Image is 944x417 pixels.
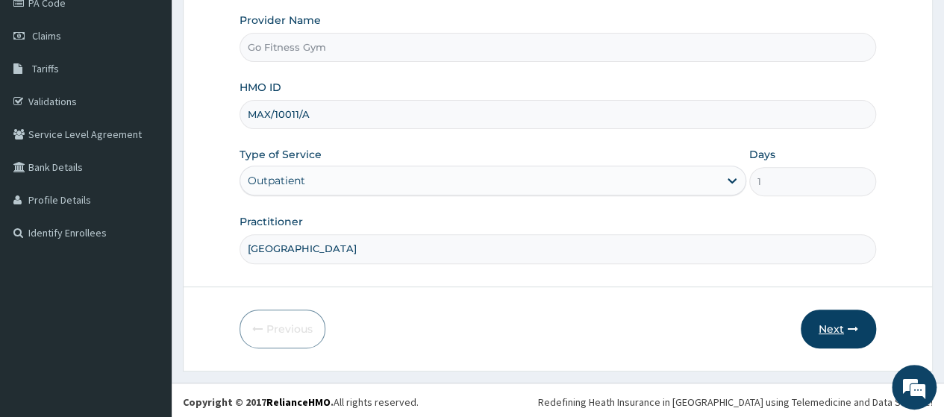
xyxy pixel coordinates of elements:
[7,267,284,319] textarea: Type your message and hit 'Enter'
[240,234,876,263] input: Enter Name
[240,147,322,162] label: Type of Service
[32,62,59,75] span: Tariffs
[240,214,303,229] label: Practitioner
[245,7,281,43] div: Minimize live chat window
[78,84,251,103] div: Chat with us now
[801,310,876,348] button: Next
[28,75,60,112] img: d_794563401_company_1708531726252_794563401
[240,100,876,129] input: Enter HMO ID
[240,310,325,348] button: Previous
[32,29,61,43] span: Claims
[749,147,775,162] label: Days
[183,395,334,409] strong: Copyright © 2017 .
[266,395,331,409] a: RelianceHMO
[87,118,206,269] span: We're online!
[240,13,321,28] label: Provider Name
[240,80,281,95] label: HMO ID
[538,395,933,410] div: Redefining Heath Insurance in [GEOGRAPHIC_DATA] using Telemedicine and Data Science!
